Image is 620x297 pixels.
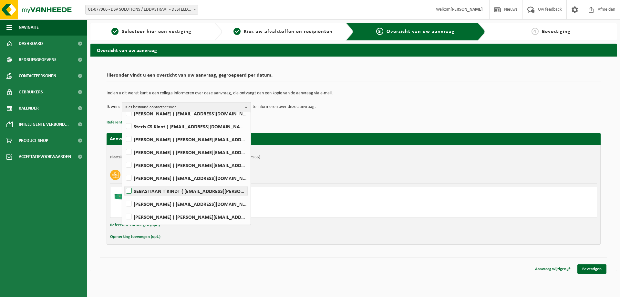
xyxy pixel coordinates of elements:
[530,264,575,274] a: Aanvraag wijzigen
[107,73,601,81] h2: Hieronder vindt u een overzicht van uw aanvraag, gegroepeerd per datum.
[125,102,242,112] span: Kies bestaand contactpersoon
[125,212,247,222] label: [PERSON_NAME] ( [PERSON_NAME][EMAIL_ADDRESS][DOMAIN_NAME] )
[19,100,39,116] span: Kalender
[90,44,617,56] h2: Overzicht van uw aanvraag
[125,109,247,118] label: [PERSON_NAME] ( [EMAIL_ADDRESS][DOMAIN_NAME] )
[125,186,247,196] label: SEBASTIAAN T'KINDT ( [EMAIL_ADDRESS][PERSON_NAME][DOMAIN_NAME] )
[110,233,160,241] button: Opmerking toevoegen (opt.)
[253,102,316,112] p: te informeren over deze aanvraag.
[107,102,120,112] p: Ik wens
[244,29,333,34] span: Kies uw afvalstoffen en recipiënten
[376,28,383,35] span: 3
[125,173,247,183] label: [PERSON_NAME] ( [EMAIL_ADDRESS][DOMAIN_NAME] )
[125,160,247,170] label: [PERSON_NAME] ( [PERSON_NAME][EMAIL_ADDRESS][DOMAIN_NAME] )
[107,118,156,127] button: Referentie toevoegen (opt.)
[110,155,138,159] strong: Plaatsingsadres:
[19,52,57,68] span: Bedrijfsgegevens
[85,5,198,15] span: 01-077966 - DSV SOLUTIONS / EDDASTRAAT - DESTELDONK
[387,29,455,34] span: Overzicht van uw aanvraag
[125,147,247,157] label: [PERSON_NAME] ( [PERSON_NAME][EMAIL_ADDRESS][DOMAIN_NAME] )
[125,199,247,209] label: [PERSON_NAME] ( [EMAIL_ADDRESS][DOMAIN_NAME] )
[19,19,39,36] span: Navigatie
[94,28,209,36] a: 1Selecteer hier een vestiging
[107,91,601,96] p: Indien u dit wenst kunt u een collega informeren over deze aanvraag, die ontvangt dan een kopie v...
[19,133,48,149] span: Product Shop
[125,122,247,131] label: Steris CS Klant ( [EMAIL_ADDRESS][DOMAIN_NAME] )
[122,29,191,34] span: Selecteer hier een vestiging
[122,102,251,112] button: Kies bestaand contactpersoon
[450,7,483,12] strong: [PERSON_NAME]
[86,5,198,14] span: 01-077966 - DSV SOLUTIONS / EDDASTRAAT - DESTELDONK
[110,221,160,229] button: Referentie toevoegen (opt.)
[542,29,571,34] span: Bevestiging
[139,209,379,214] div: Aantal: 2
[114,190,133,200] img: HK-XC-20-GN-00.png
[19,68,56,84] span: Contactpersonen
[19,36,43,52] span: Dashboard
[19,116,69,133] span: Intelligente verbond...
[19,149,71,165] span: Acceptatievoorwaarden
[225,28,341,36] a: 2Kies uw afvalstoffen en recipiënten
[110,136,158,142] strong: Aanvraag voor [DATE]
[139,201,379,206] div: Ophalen en plaatsen lege container
[19,84,43,100] span: Gebruikers
[233,28,241,35] span: 2
[577,264,606,274] a: Bevestigen
[111,28,119,35] span: 1
[125,134,247,144] label: [PERSON_NAME] ( [PERSON_NAME][EMAIL_ADDRESS][DOMAIN_NAME] )
[532,28,539,35] span: 4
